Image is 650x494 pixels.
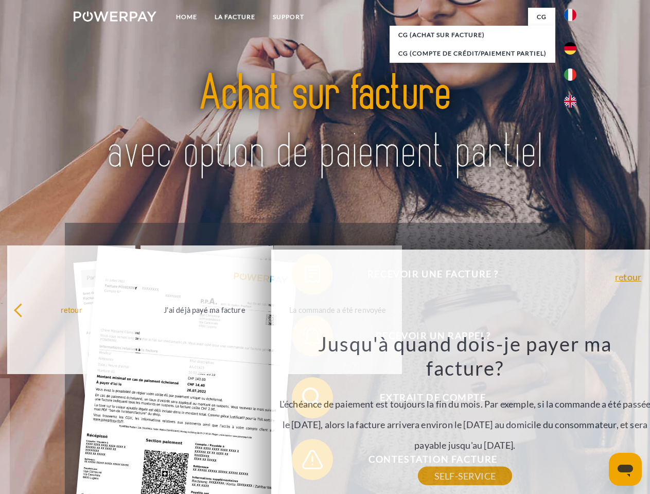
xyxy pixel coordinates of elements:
div: retour [13,303,129,316]
img: fr [564,9,576,21]
img: title-powerpay_fr.svg [98,49,552,197]
img: it [564,68,576,81]
a: SELF-SERVICE [418,467,512,485]
img: en [564,95,576,108]
a: Support [264,8,313,26]
a: LA FACTURE [206,8,264,26]
img: logo-powerpay-white.svg [74,11,156,22]
div: J'ai déjà payé ma facture [147,303,262,316]
a: Home [167,8,206,26]
a: CG [528,8,555,26]
a: CG (Compte de crédit/paiement partiel) [390,44,555,63]
img: de [564,42,576,55]
a: retour [615,272,641,281]
a: CG (achat sur facture) [390,26,555,44]
iframe: Bouton de lancement de la fenêtre de messagerie [609,453,642,486]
